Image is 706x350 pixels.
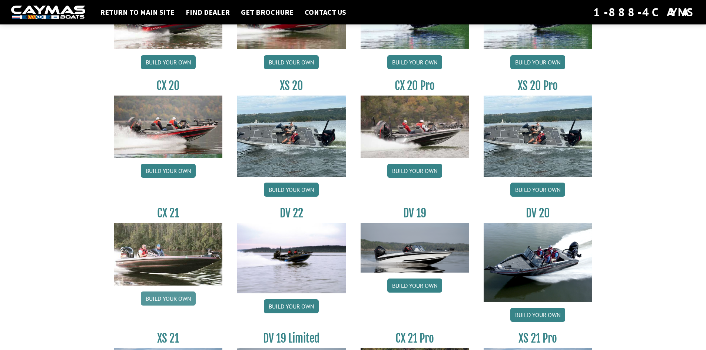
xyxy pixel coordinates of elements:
a: Build your own [510,55,565,69]
img: DV22_original_motor_cropped_for_caymas_connect.jpg [237,223,346,293]
img: CX21_thumb.jpg [114,223,223,285]
h3: DV 19 [361,206,469,220]
a: Contact Us [301,7,350,17]
a: Build your own [264,55,319,69]
a: Build your own [387,279,442,293]
h3: XS 20 [237,79,346,93]
a: Find Dealer [182,7,233,17]
a: Build your own [264,299,319,313]
img: CX-20_thumbnail.jpg [114,96,223,158]
a: Build your own [264,183,319,197]
h3: DV 19 Limited [237,331,346,345]
div: 1-888-4CAYMAS [593,4,695,20]
img: DV_20_from_website_for_caymas_connect.png [484,223,592,302]
h3: XS 21 Pro [484,331,592,345]
a: Build your own [141,164,196,178]
a: Return to main site [96,7,178,17]
img: white-logo-c9c8dbefe5ff5ceceb0f0178aa75bf4bb51f6bca0971e226c86eb53dfe498488.png [11,6,85,19]
a: Build your own [510,308,565,322]
img: XS_20_resized.jpg [484,96,592,177]
h3: XS 21 [114,331,223,345]
h3: XS 20 Pro [484,79,592,93]
a: Build your own [387,164,442,178]
a: Build your own [510,183,565,197]
h3: CX 20 Pro [361,79,469,93]
a: Build your own [141,291,196,306]
img: dv-19-ban_from_website_for_caymas_connect.png [361,223,469,273]
h3: DV 20 [484,206,592,220]
h3: DV 22 [237,206,346,220]
img: XS_20_resized.jpg [237,96,346,177]
h3: CX 21 [114,206,223,220]
a: Build your own [387,55,442,69]
a: Build your own [141,55,196,69]
h3: CX 21 Pro [361,331,469,345]
img: CX-20Pro_thumbnail.jpg [361,96,469,158]
h3: CX 20 [114,79,223,93]
a: Get Brochure [237,7,297,17]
